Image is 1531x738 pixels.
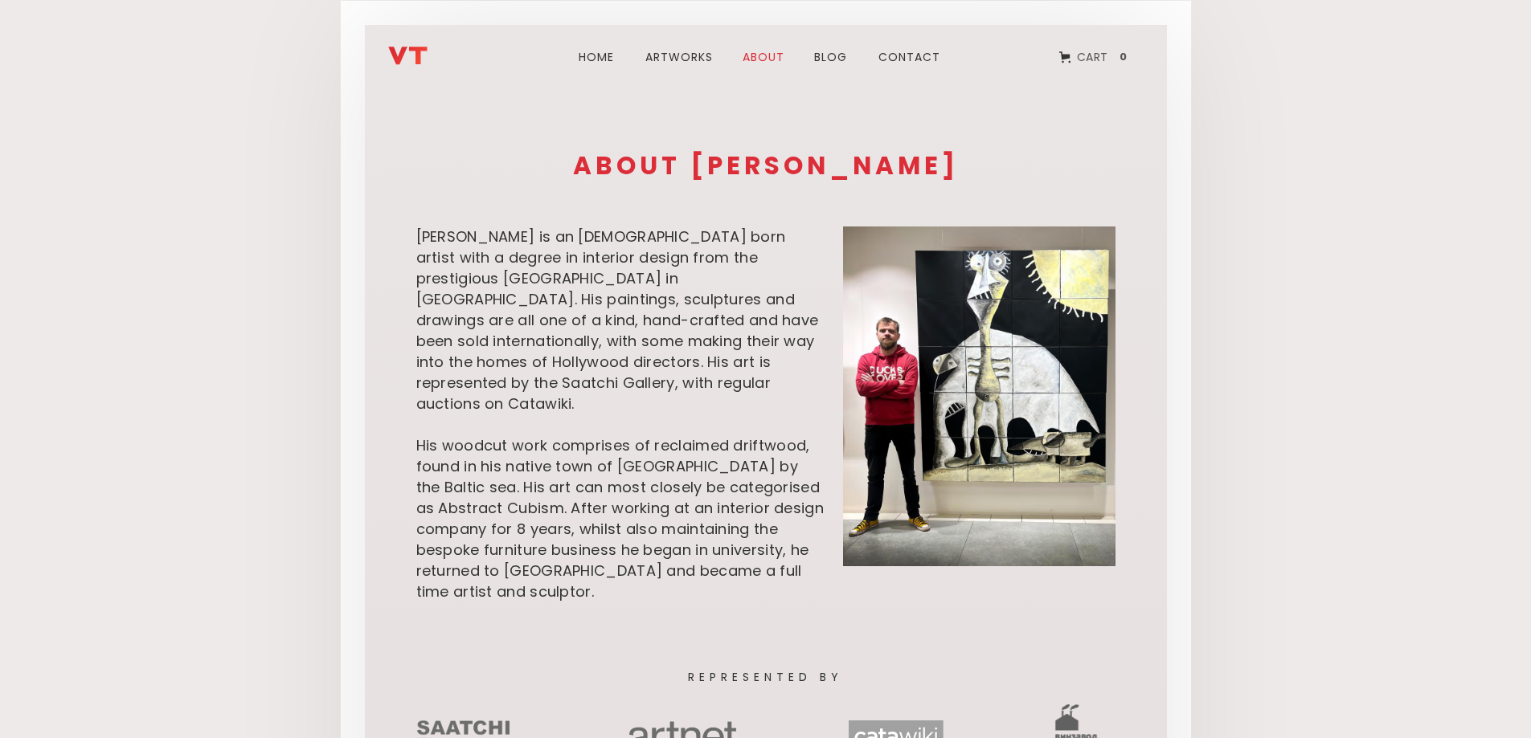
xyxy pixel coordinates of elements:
[735,28,792,86] a: about
[388,33,485,65] a: home
[569,28,624,86] a: Home
[636,28,723,86] a: ARTWORks
[1115,50,1132,64] div: 0
[804,28,857,86] a: blog
[388,47,428,65] img: Vladimir Titov
[1077,47,1108,67] div: Cart
[1047,39,1144,75] a: Open cart
[688,670,843,684] div: Represented by
[416,226,825,602] div: [PERSON_NAME] is an [DEMOGRAPHIC_DATA] born artist with a degree in interior design from the pres...
[416,153,1116,178] h1: about [PERSON_NAME]
[869,28,950,86] a: Contact
[843,226,1115,566] img: Vladimir Titov Tit at his personal exhibition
